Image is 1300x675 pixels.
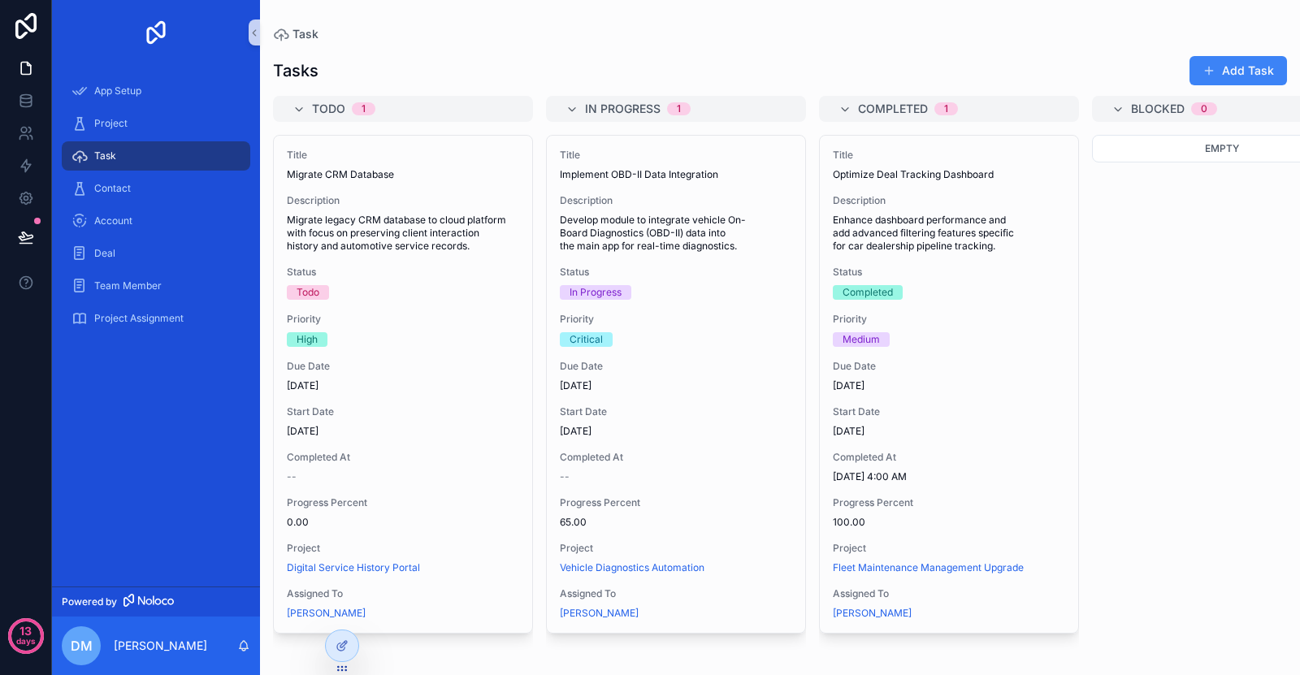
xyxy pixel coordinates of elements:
span: Develop module to integrate vehicle On-Board Diagnostics (OBD-II) data into the main app for real... [560,214,792,253]
a: TitleOptimize Deal Tracking DashboardDescriptionEnhance dashboard performance and add advanced fi... [819,135,1079,634]
span: Migrate legacy CRM database to cloud platform with focus on preserving client interaction history... [287,214,519,253]
span: Task [94,149,116,162]
span: Team Member [94,279,162,292]
span: Due Date [560,360,792,373]
span: Optimize Deal Tracking Dashboard [833,168,1065,181]
a: Task [62,141,250,171]
span: Blocked [1131,101,1185,117]
a: App Setup [62,76,250,106]
span: Due Date [833,360,1065,373]
p: [PERSON_NAME] [114,638,207,654]
a: [PERSON_NAME] [833,607,912,620]
span: [DATE] [833,425,1065,438]
span: Title [833,149,1065,162]
span: Completed At [560,451,792,464]
a: Team Member [62,271,250,301]
span: Assigned To [560,587,792,600]
span: Empty [1205,142,1239,154]
span: Assigned To [287,587,519,600]
div: In Progress [570,285,622,300]
span: 0.00 [287,516,519,529]
img: App logo [143,19,169,45]
p: 13 [19,623,32,639]
span: [DATE] [833,379,1065,392]
span: Completed At [287,451,519,464]
span: DM [71,636,93,656]
span: Project [833,542,1065,555]
span: [DATE] [287,379,519,392]
span: Status [833,266,1065,279]
span: Powered by [62,595,117,608]
span: Progress Percent [287,496,519,509]
span: 100.00 [833,516,1065,529]
div: 1 [362,102,366,115]
div: 1 [944,102,948,115]
span: Priority [833,313,1065,326]
span: Project Assignment [94,312,184,325]
a: Project [62,109,250,138]
span: Start Date [560,405,792,418]
span: Title [560,149,792,162]
a: Powered by [52,586,260,617]
a: TitleImplement OBD-II Data IntegrationDescriptionDevelop module to integrate vehicle On-Board Dia... [546,135,806,634]
span: Contact [94,182,131,195]
p: days [16,630,36,652]
span: -- [560,470,570,483]
span: Enhance dashboard performance and add advanced filtering features specific for car dealership pip... [833,214,1065,253]
span: Title [287,149,519,162]
span: In Progress [585,101,661,117]
span: Status [560,266,792,279]
span: Deal [94,247,115,260]
div: Medium [843,332,880,347]
span: Description [560,194,792,207]
span: [DATE] 4:00 AM [833,470,1065,483]
div: High [297,332,318,347]
div: Todo [297,285,319,300]
a: Digital Service History Portal [287,561,420,574]
span: Project [94,117,128,130]
span: Completed At [833,451,1065,464]
a: Deal [62,239,250,268]
span: Migrate CRM Database [287,168,519,181]
span: Description [833,194,1065,207]
span: Completed [858,101,928,117]
span: Account [94,214,132,227]
div: Completed [843,285,893,300]
button: Add Task [1189,56,1287,85]
span: Start Date [287,405,519,418]
a: [PERSON_NAME] [560,607,639,620]
span: Progress Percent [833,496,1065,509]
div: Critical [570,332,603,347]
span: Status [287,266,519,279]
span: Priority [287,313,519,326]
a: Fleet Maintenance Management Upgrade [833,561,1024,574]
span: [DATE] [287,425,519,438]
span: Task [292,26,318,42]
span: Start Date [833,405,1065,418]
span: Todo [312,101,345,117]
span: Priority [560,313,792,326]
a: Project Assignment [62,304,250,333]
span: -- [287,470,297,483]
span: Implement OBD-II Data Integration [560,168,792,181]
a: Account [62,206,250,236]
span: Assigned To [833,587,1065,600]
div: 1 [677,102,681,115]
a: [PERSON_NAME] [287,607,366,620]
span: Description [287,194,519,207]
span: Due Date [287,360,519,373]
span: [DATE] [560,425,792,438]
a: Contact [62,174,250,203]
a: Vehicle Diagnostics Automation [560,561,704,574]
span: Progress Percent [560,496,792,509]
a: TitleMigrate CRM DatabaseDescriptionMigrate legacy CRM database to cloud platform with focus on p... [273,135,533,634]
span: [DATE] [560,379,792,392]
span: 65.00 [560,516,792,529]
span: Project [287,542,519,555]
